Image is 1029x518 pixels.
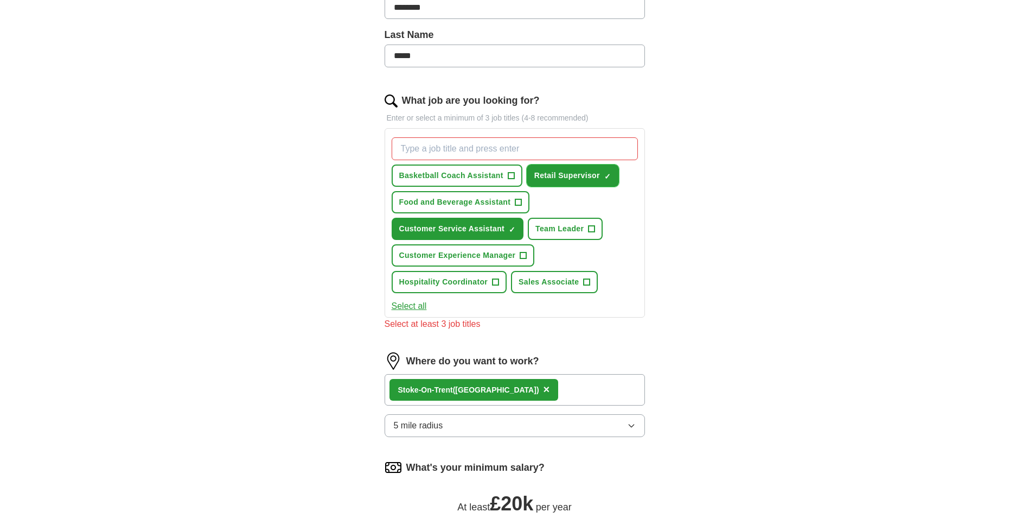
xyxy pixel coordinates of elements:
button: Team Leader [528,218,603,240]
button: × [544,382,550,398]
button: 5 mile radius [385,414,645,437]
label: Where do you want to work? [406,354,539,369]
button: Hospitality Coordinator [392,271,507,293]
span: × [544,383,550,395]
span: Team Leader [535,223,584,235]
div: -On-Trent [398,384,539,396]
span: Customer Experience Manager [399,250,516,261]
span: Retail Supervisor [534,170,600,181]
button: Customer Experience Manager [392,244,535,267]
strong: Stoke [398,386,419,394]
span: ✓ [509,225,515,234]
span: Sales Associate [519,276,579,288]
span: per year [536,502,572,513]
span: Food and Beverage Assistant [399,197,511,208]
img: location.png [385,352,402,370]
input: Type a job title and press enter [392,137,638,160]
span: Basketball Coach Assistant [399,170,503,181]
button: Select all [392,300,427,313]
span: Customer Service Assistant [399,223,505,235]
span: Hospitality Coordinator [399,276,488,288]
label: Last Name [385,28,645,42]
button: Retail Supervisor✓ [527,165,619,187]
div: Select at least 3 job titles [385,318,645,331]
button: Basketball Coach Assistant [392,165,522,187]
button: Customer Service Assistant✓ [392,218,524,240]
span: ([GEOGRAPHIC_DATA]) [453,386,539,394]
span: £ 20k [490,492,533,515]
span: 5 mile radius [394,419,443,432]
img: salary.png [385,459,402,476]
img: search.png [385,94,398,108]
label: What job are you looking for? [402,93,540,108]
button: Food and Beverage Assistant [392,191,530,213]
label: What's your minimum salary? [406,460,545,475]
span: ✓ [604,172,611,181]
p: Enter or select a minimum of 3 job titles (4-8 recommended) [385,112,645,124]
span: At least [457,502,490,513]
button: Sales Associate [511,271,598,293]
